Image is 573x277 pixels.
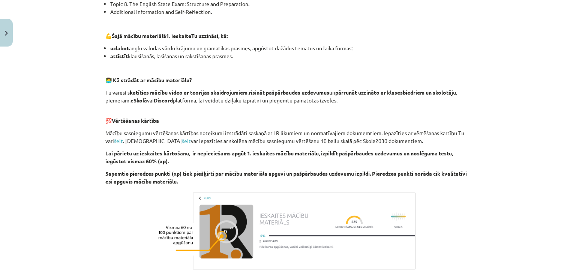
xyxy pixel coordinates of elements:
[105,89,468,104] p: Tu varēsi s , un , piemēram, vai platformā, lai veidotu dziļāku izpratni un pieņemtu pamatotas iz...
[110,8,468,16] li: Additional Information and Self-Reflection.
[114,137,123,144] a: šeit
[130,89,247,96] strong: katīties mācību video ar teorijas skaidrojumiem
[105,150,453,164] b: Lai pārietu uz ieskaites kārtošanu, ir nepieciešams apgūt 1. ieskaites mācību materiālu, izpildīt...
[110,45,129,51] strong: uzlabot
[110,53,128,59] strong: attīstīt
[105,32,468,40] p: 💪
[112,32,166,39] strong: Šajā mācību materiālā
[110,52,468,60] li: klausīšanās, lasīšanas un rakstīšanas prasmes.
[105,129,468,145] p: Mācību sasniegumu vērtēšanas kārtības noteikumi izstrādāti saskaņā ar LR likumiem un normatīvajie...
[112,117,159,124] b: Vērtēšanas kārtība
[191,32,228,39] strong: Tu uzzināsi, kā:
[335,89,456,96] strong: pārrunāt uzzināto ar klasesbiedriem un skolotāju
[105,109,468,125] p: 💯
[105,170,467,185] b: Saņemtie pieredzes punkti (xp) tiek piešķirti par mācību materiāla apguvi un pašpārbaudes uzdevum...
[110,44,468,52] li: angļu valodas vārdu krājumu un gramatikas prasmes, apgūstot dažādus tematus un laika formas;
[182,137,191,144] a: šeit
[130,97,147,104] strong: eSkolā
[166,32,191,39] b: 1. ieskaite
[5,31,8,36] img: icon-close-lesson-0947bae3869378f0d4975bcd49f059093ad1ed9edebbc8119c70593378902aed.svg
[154,97,173,104] strong: Discord
[249,89,329,96] strong: risināt pašpārbaudes uzdevumus
[105,77,192,83] strong: 🧑‍💻 Kā strādāt ar mācību materiālu?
